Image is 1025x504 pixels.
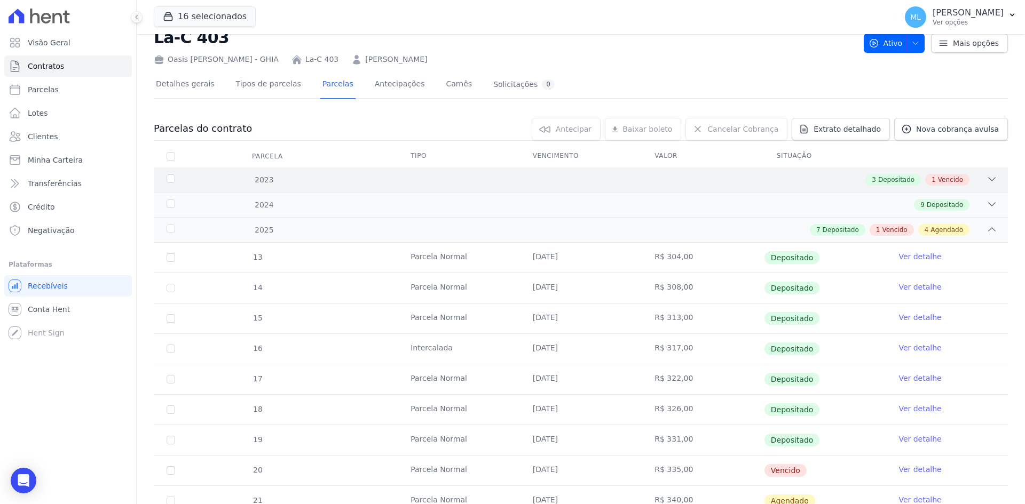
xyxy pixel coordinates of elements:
[520,273,642,303] td: [DATE]
[28,84,59,95] span: Parcelas
[642,364,764,394] td: R$ 322,00
[920,200,925,210] span: 9
[520,395,642,425] td: [DATE]
[520,425,642,455] td: [DATE]
[916,124,999,134] span: Nova cobrança avulsa
[167,405,175,414] input: Só é possível selecionar pagamentos em aberto
[398,455,520,485] td: Parcela Normal
[167,314,175,323] input: Só é possível selecionar pagamentos em aberto
[154,71,217,99] a: Detalhes gerais
[823,225,859,235] span: Depositado
[764,434,820,446] span: Depositado
[864,34,925,53] button: Ativo
[642,243,764,273] td: R$ 304,00
[167,284,175,292] input: Só é possível selecionar pagamentos em aberto
[898,282,941,292] a: Ver detalhe
[938,175,963,185] span: Vencido
[154,122,252,135] h3: Parcelas do contrato
[167,436,175,444] input: Só é possível selecionar pagamentos em aberto
[4,299,132,320] a: Conta Hent
[239,146,296,167] div: Parcela
[4,220,132,241] a: Negativação
[814,124,881,134] span: Extrato detalhado
[167,375,175,383] input: Só é possível selecionar pagamentos em aberto
[11,468,36,493] div: Open Intercom Messenger
[4,275,132,297] a: Recebíveis
[4,32,132,53] a: Visão Geral
[898,434,941,444] a: Ver detalhe
[491,71,557,99] a: Solicitações0
[898,312,941,323] a: Ver detalhe
[872,175,876,185] span: 3
[764,251,820,264] span: Depositado
[252,314,263,322] span: 15
[953,38,999,49] span: Mais opções
[878,175,914,185] span: Depositado
[925,225,929,235] span: 4
[764,145,886,167] th: Situação
[898,251,941,262] a: Ver detalhe
[252,253,263,261] span: 13
[398,273,520,303] td: Parcela Normal
[520,334,642,364] td: [DATE]
[28,37,70,48] span: Visão Geral
[4,102,132,124] a: Lotes
[167,345,175,353] input: Só é possível selecionar pagamentos em aberto
[252,466,263,474] span: 20
[398,145,520,167] th: Tipo
[764,373,820,386] span: Depositado
[398,395,520,425] td: Parcela Normal
[642,334,764,364] td: R$ 317,00
[520,364,642,394] td: [DATE]
[896,2,1025,32] button: ML [PERSON_NAME] Ver opções
[642,455,764,485] td: R$ 335,00
[520,145,642,167] th: Vencimento
[933,7,1004,18] p: [PERSON_NAME]
[398,303,520,333] td: Parcela Normal
[4,126,132,147] a: Clientes
[642,425,764,455] td: R$ 331,00
[444,71,474,99] a: Carnês
[28,131,58,142] span: Clientes
[252,405,263,413] span: 18
[154,54,279,65] div: Oasis [PERSON_NAME] - GHIA
[28,108,48,118] span: Lotes
[4,149,132,171] a: Minha Carteira
[876,225,880,235] span: 1
[642,145,764,167] th: Valor
[252,435,263,444] span: 19
[931,225,963,235] span: Agendado
[869,34,903,53] span: Ativo
[898,373,941,383] a: Ver detalhe
[894,118,1008,140] a: Nova cobrança avulsa
[252,283,263,292] span: 14
[898,403,941,414] a: Ver detalhe
[234,71,303,99] a: Tipos de parcelas
[154,6,256,27] button: 16 selecionados
[898,464,941,475] a: Ver detalhe
[398,243,520,273] td: Parcela Normal
[252,374,263,383] span: 17
[167,253,175,262] input: Só é possível selecionar pagamentos em aberto
[4,196,132,218] a: Crédito
[365,54,427,65] a: [PERSON_NAME]
[816,225,821,235] span: 7
[493,79,555,90] div: Solicitações
[910,13,921,21] span: ML
[28,304,70,315] span: Conta Hent
[642,395,764,425] td: R$ 326,00
[520,455,642,485] td: [DATE]
[764,342,820,355] span: Depositado
[642,273,764,303] td: R$ 308,00
[28,155,83,165] span: Minha Carteira
[931,34,1008,53] a: Mais opções
[154,26,855,50] h2: La-C 403
[28,281,68,291] span: Recebíveis
[764,312,820,325] span: Depositado
[764,403,820,416] span: Depositado
[398,334,520,364] td: Intercalada
[882,225,907,235] span: Vencido
[9,258,128,271] div: Plataformas
[398,364,520,394] td: Parcela Normal
[792,118,890,140] a: Extrato detalhado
